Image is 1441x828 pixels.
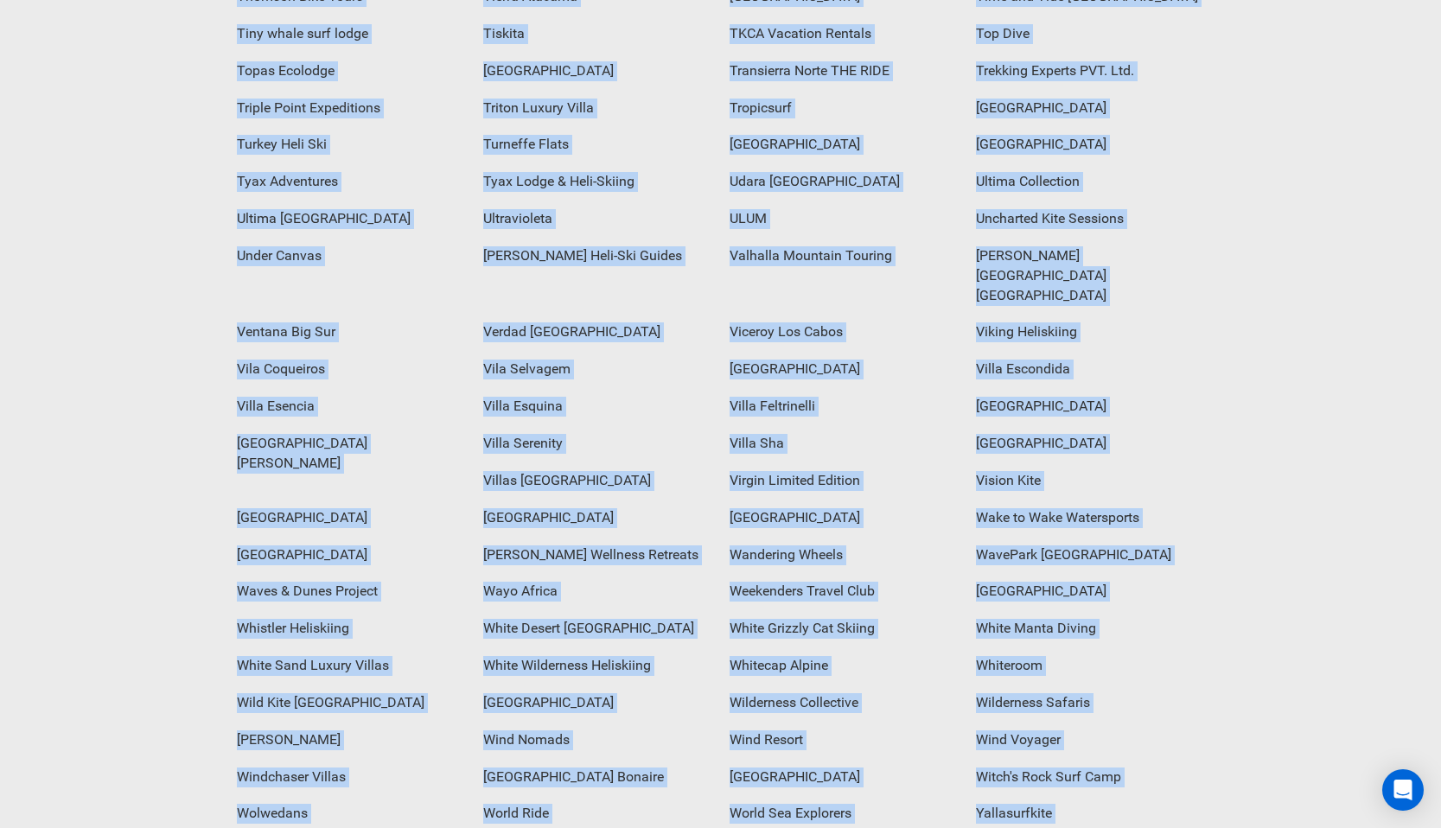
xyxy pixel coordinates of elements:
div: Wind Resort [721,722,967,759]
div: [PERSON_NAME] [228,722,475,759]
div: Ventana Big Sur [228,314,475,351]
div: WavePark [GEOGRAPHIC_DATA] [967,537,1214,574]
div: Topas Ecolodge [228,53,475,90]
div: Transierra Norte THE RIDE [721,53,967,90]
div: Tyax Lodge & Heli-Skiing [475,163,721,201]
div: Villa Esquina [475,388,721,425]
div: Ultravioleta [475,201,721,238]
div: [GEOGRAPHIC_DATA] [721,500,967,537]
div: White Grizzly Cat Skiing [721,610,967,647]
div: Wilderness Collective [721,685,967,722]
div: Vila Selvagem [475,351,721,388]
div: Turneffe Flats [475,126,721,163]
div: Udara [GEOGRAPHIC_DATA] [721,163,967,201]
div: [GEOGRAPHIC_DATA] [721,759,967,796]
div: Witch's Rock Surf Camp [967,759,1214,796]
div: [GEOGRAPHIC_DATA] [967,90,1214,127]
div: Under Canvas [228,238,475,275]
div: [GEOGRAPHIC_DATA] [967,388,1214,425]
div: Virgin Limited Edition [721,462,967,500]
div: Villa Esencia [228,388,475,425]
div: Wayo Africa [475,573,721,610]
div: White Desert [GEOGRAPHIC_DATA] [475,610,721,647]
div: [GEOGRAPHIC_DATA] Bonaire [475,759,721,796]
div: Whistler Heliskiing [228,610,475,647]
div: Viking Heliskiing [967,314,1214,351]
div: ULUM [721,201,967,238]
div: [GEOGRAPHIC_DATA][PERSON_NAME] [228,425,475,482]
div: [GEOGRAPHIC_DATA] [967,573,1214,610]
div: Weekenders Travel Club [721,573,967,610]
div: [PERSON_NAME] Heli-Ski Guides [475,238,721,275]
div: Open Intercom Messenger [1382,769,1424,811]
div: Top Dive [967,16,1214,53]
div: [GEOGRAPHIC_DATA] [475,685,721,722]
div: Tropicsurf [721,90,967,127]
div: TKCA Vacation Rentals [721,16,967,53]
div: Triton Luxury Villa [475,90,721,127]
div: Wandering Wheels [721,537,967,574]
div: Triple Point Expeditions [228,90,475,127]
div: White Manta Diving [967,610,1214,647]
div: White Wilderness Heliskiing [475,647,721,685]
div: [PERSON_NAME][GEOGRAPHIC_DATA] [GEOGRAPHIC_DATA] [967,238,1214,315]
div: Wilderness Safaris [967,685,1214,722]
div: Trekking Experts PVT. Ltd. [967,53,1214,90]
div: [GEOGRAPHIC_DATA] [475,500,721,537]
div: Turkey Heli Ski [228,126,475,163]
div: Ultima Collection [967,163,1214,201]
div: [PERSON_NAME] Wellness Retreats [475,537,721,574]
div: [GEOGRAPHIC_DATA] [228,537,475,574]
div: Wild Kite [GEOGRAPHIC_DATA] [228,685,475,722]
div: Waves & Dunes Project [228,573,475,610]
div: [GEOGRAPHIC_DATA] [721,351,967,388]
div: Villas [GEOGRAPHIC_DATA] [475,462,721,500]
div: [GEOGRAPHIC_DATA] [967,425,1214,462]
div: Viceroy Los Cabos [721,314,967,351]
div: [GEOGRAPHIC_DATA] [721,126,967,163]
div: Ultima [GEOGRAPHIC_DATA] [228,201,475,238]
div: Villa Sha [721,425,967,462]
div: Whiteroom [967,647,1214,685]
div: Verdad [GEOGRAPHIC_DATA] [475,314,721,351]
div: Tyax Adventures [228,163,475,201]
div: Whitecap Alpine [721,647,967,685]
div: Villa Serenity [475,425,721,462]
div: Wake to Wake Watersports [967,500,1214,537]
div: [GEOGRAPHIC_DATA] [475,53,721,90]
div: Valhalla Mountain Touring [721,238,967,275]
div: Tiny whale surf lodge [228,16,475,53]
div: Vila Coqueiros [228,351,475,388]
div: Tiskita [475,16,721,53]
div: [GEOGRAPHIC_DATA] [967,126,1214,163]
div: Vision Kite [967,462,1214,500]
div: Uncharted Kite Sessions [967,201,1214,238]
div: White Sand Luxury Villas [228,647,475,685]
div: Windchaser Villas [228,759,475,796]
div: [GEOGRAPHIC_DATA] [228,500,475,537]
div: Villa Escondida [967,351,1214,388]
div: Wind Nomads [475,722,721,759]
div: Villa Feltrinelli [721,388,967,425]
div: Wind Voyager [967,722,1214,759]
